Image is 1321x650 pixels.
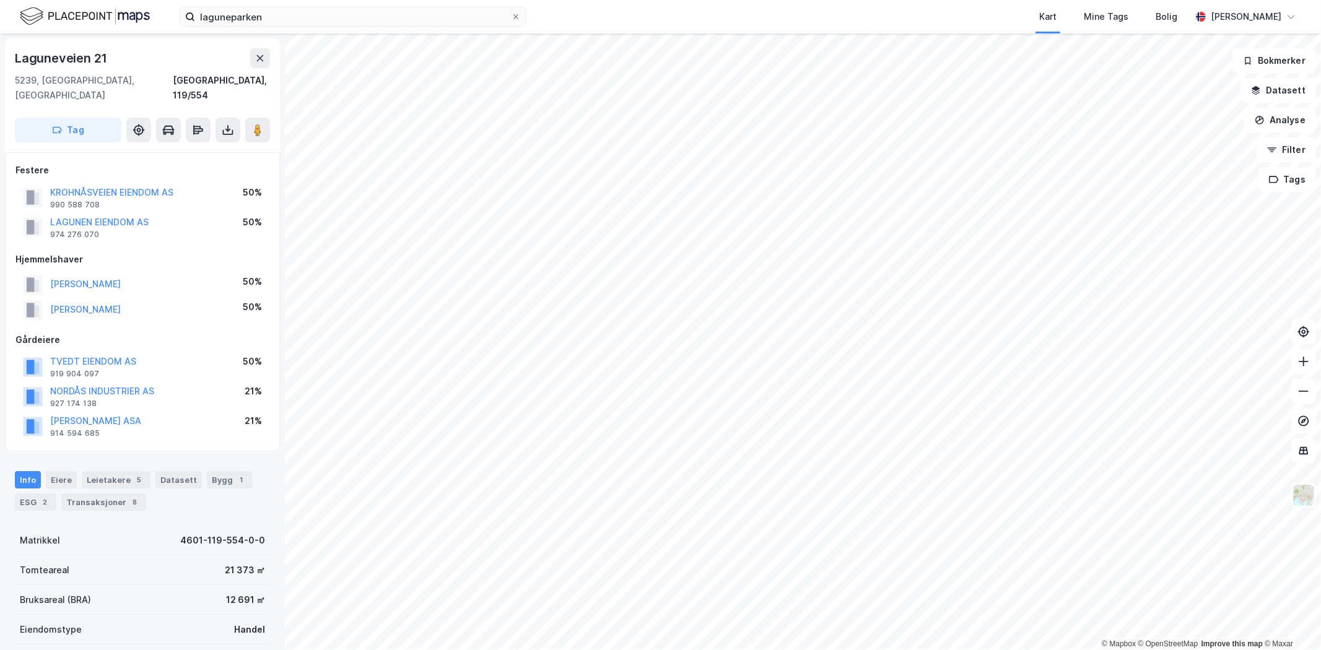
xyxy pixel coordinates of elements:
[39,496,51,508] div: 2
[1240,78,1316,103] button: Datasett
[1084,9,1128,24] div: Mine Tags
[1244,108,1316,132] button: Analyse
[225,563,265,578] div: 21 373 ㎡
[133,474,146,486] div: 5
[15,471,41,488] div: Info
[20,622,82,637] div: Eiendomstype
[15,118,121,142] button: Tag
[243,185,262,200] div: 50%
[61,493,146,511] div: Transaksjoner
[82,471,150,488] div: Leietakere
[20,592,91,607] div: Bruksareal (BRA)
[243,274,262,289] div: 50%
[46,471,77,488] div: Eiere
[1292,483,1315,507] img: Z
[245,384,262,399] div: 21%
[243,300,262,314] div: 50%
[1102,639,1136,648] a: Mapbox
[1258,167,1316,192] button: Tags
[1259,591,1321,650] iframe: Chat Widget
[50,428,100,438] div: 914 594 685
[207,471,253,488] div: Bygg
[20,6,150,27] img: logo.f888ab2527a4732fd821a326f86c7f29.svg
[15,73,173,103] div: 5239, [GEOGRAPHIC_DATA], [GEOGRAPHIC_DATA]
[50,200,100,210] div: 990 588 708
[50,399,97,409] div: 927 174 138
[243,354,262,369] div: 50%
[1138,639,1198,648] a: OpenStreetMap
[195,7,511,26] input: Søk på adresse, matrikkel, gårdeiere, leietakere eller personer
[1257,137,1316,162] button: Filter
[50,369,99,379] div: 919 904 097
[1201,639,1263,648] a: Improve this map
[15,252,269,267] div: Hjemmelshaver
[20,563,69,578] div: Tomteareal
[1232,48,1316,73] button: Bokmerker
[15,332,269,347] div: Gårdeiere
[1156,9,1177,24] div: Bolig
[243,215,262,230] div: 50%
[15,163,269,178] div: Festere
[226,592,265,607] div: 12 691 ㎡
[155,471,202,488] div: Datasett
[20,533,60,548] div: Matrikkel
[15,493,56,511] div: ESG
[1211,9,1281,24] div: [PERSON_NAME]
[1259,591,1321,650] div: Kontrollprogram for chat
[50,230,99,240] div: 974 276 070
[180,533,265,548] div: 4601-119-554-0-0
[129,496,141,508] div: 8
[245,414,262,428] div: 21%
[1039,9,1057,24] div: Kart
[234,622,265,637] div: Handel
[173,73,270,103] div: [GEOGRAPHIC_DATA], 119/554
[235,474,248,486] div: 1
[15,48,110,68] div: Laguneveien 21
